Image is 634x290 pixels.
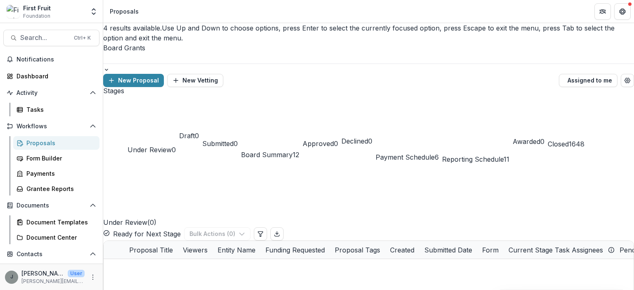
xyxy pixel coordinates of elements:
[88,272,98,282] button: More
[213,241,260,259] div: Entity Name
[435,153,439,161] span: 6
[341,87,372,164] button: Declined0
[178,245,213,255] div: Viewers
[17,251,86,258] span: Contacts
[241,87,299,164] button: Board Summary12
[442,87,509,164] button: Reporting Schedule11
[3,248,99,261] button: Open Contacts
[13,151,99,165] a: Form Builder
[167,74,223,87] button: New Vetting
[124,245,178,255] div: Proposal Title
[21,278,85,285] p: [PERSON_NAME][EMAIL_ADDRESS][DOMAIN_NAME]
[10,274,13,280] div: Joanne
[128,146,172,154] span: Under Review
[477,245,504,255] div: Form
[513,137,540,146] span: Awarded
[172,146,176,154] span: 0
[23,12,50,20] span: Foundation
[103,24,615,42] span: Use Up and Down to choose options, press Enter to select the currently focused option, press Esca...
[26,105,93,114] div: Tasks
[26,218,93,226] div: Document Templates
[17,90,86,97] span: Activity
[23,4,51,12] div: First Fruit
[179,132,195,140] span: Draft
[548,87,584,164] button: Closed1648
[213,245,260,255] div: Entity Name
[17,56,96,63] span: Notifications
[303,139,334,148] span: Approved
[303,87,338,164] button: Approved0
[3,120,99,133] button: Open Workflows
[26,184,93,193] div: Grantee Reports
[72,33,92,42] div: Ctrl + K
[341,137,368,145] span: Declined
[376,87,439,164] button: Payment Schedule6
[504,241,615,259] div: Current Stage Task Assignees
[260,245,330,255] div: Funding Requested
[559,74,617,87] button: Assigned to me
[179,87,199,164] button: Draft0
[178,241,213,259] div: Viewers
[330,241,385,259] div: Proposal Tags
[124,241,178,259] div: Proposal Title
[368,137,372,145] span: 0
[3,86,99,99] button: Open Activity
[234,139,238,148] span: 0
[17,202,86,209] span: Documents
[614,3,631,20] button: Get Help
[202,87,238,164] button: Submitted0
[3,69,99,83] a: Dashboard
[241,151,293,159] span: Board Summary
[385,245,419,255] div: Created
[334,139,338,148] span: 0
[128,87,176,164] button: Under Review0
[419,241,477,259] div: Submitted Date
[3,53,99,66] button: Notifications
[68,270,85,277] p: User
[21,269,64,278] p: [PERSON_NAME]
[26,154,93,163] div: Form Builder
[20,34,69,42] span: Search...
[254,227,267,240] button: Edit table settings
[621,74,634,87] button: Open table manager
[477,241,504,259] div: Form
[195,132,199,140] span: 0
[513,87,544,164] button: Awarded0
[3,199,99,212] button: Open Documents
[88,3,99,20] button: Open entity switcher
[385,241,419,259] div: Created
[26,233,93,242] div: Document Center
[7,5,20,18] img: First Fruit
[202,139,234,148] span: Submitted
[13,167,99,180] a: Payments
[442,155,504,163] span: Reporting Schedule
[504,155,509,163] span: 11
[419,245,477,255] div: Submitted Date
[106,5,142,17] nav: breadcrumb
[17,123,86,130] span: Workflows
[540,137,544,146] span: 0
[103,24,162,32] span: 4 results available.
[184,227,251,240] button: Bulk Actions (0)
[270,227,284,240] button: Export table data
[376,153,435,161] span: Payment Schedule
[3,30,99,46] button: Search...
[13,182,99,196] a: Grantee Reports
[293,151,299,159] span: 12
[103,164,156,227] h2: Under Review ( 0 )
[594,3,611,20] button: Partners
[260,241,330,259] div: Funding Requested
[103,43,634,53] div: Board Grants
[569,140,584,148] span: 1648
[17,72,93,80] div: Dashboard
[103,74,164,87] button: New Proposal
[548,140,569,148] span: Closed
